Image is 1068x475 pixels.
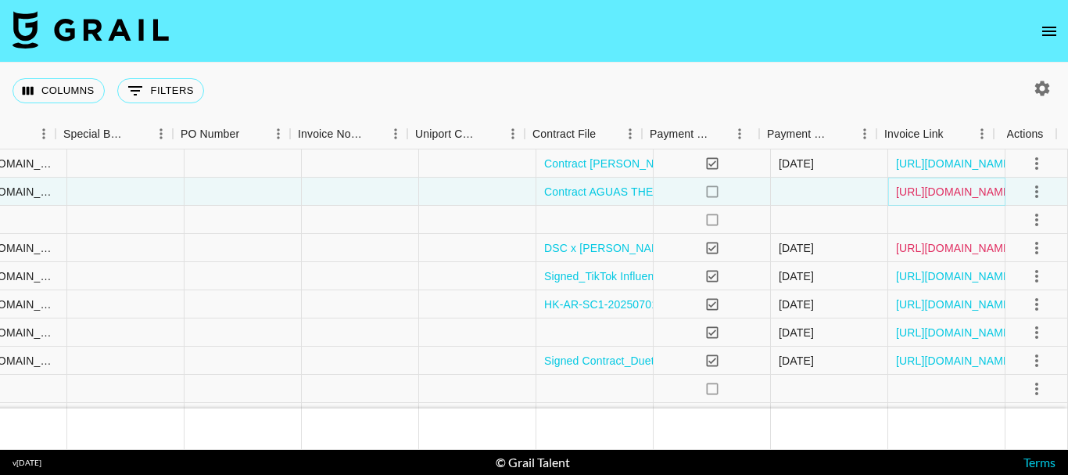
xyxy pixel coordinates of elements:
[544,268,996,284] a: Signed_TikTok Influencer Collab_@jacob.[PERSON_NAME].161_Headshot Generation.pdf
[56,119,173,149] div: Special Booking Type
[127,123,149,145] button: Sort
[1023,291,1050,318] button: select merge strategy
[239,123,261,145] button: Sort
[496,455,570,470] div: © Grail Talent
[13,78,105,103] button: Select columns
[1023,263,1050,290] button: select merge strategy
[831,123,853,145] button: Sort
[362,123,384,145] button: Sort
[596,123,618,145] button: Sort
[853,122,876,146] button: Menu
[767,119,831,149] div: Payment Sent Date
[267,122,290,146] button: Menu
[779,268,814,284] div: 7/29/2025
[618,122,642,146] button: Menu
[779,240,814,256] div: 8/15/2025
[407,119,525,149] div: Uniport Contact Email
[117,78,204,103] button: Show filters
[13,458,41,468] div: v [DATE]
[876,119,994,149] div: Invoice Link
[944,123,966,145] button: Sort
[896,184,1014,200] a: [URL][DOMAIN_NAME]
[896,297,1014,312] a: [URL][DOMAIN_NAME]
[994,119,1056,149] div: Actions
[181,119,239,149] div: PO Number
[63,119,127,149] div: Special Booking Type
[642,119,759,149] div: Payment Sent
[896,156,1014,171] a: [URL][DOMAIN_NAME]
[544,240,690,256] a: DSC x [PERSON_NAME].pdf
[479,123,501,145] button: Sort
[501,122,525,146] button: Menu
[896,240,1014,256] a: [URL][DOMAIN_NAME]
[759,119,876,149] div: Payment Sent Date
[779,325,814,340] div: 7/15/2025
[1007,119,1044,149] div: Actions
[896,268,1014,284] a: [URL][DOMAIN_NAME]
[544,297,776,312] a: HK-AR-SC1-20250701-1697 - Jacob_Cline.pdf
[532,119,596,149] div: Contract File
[298,119,362,149] div: Invoice Notes
[884,119,944,149] div: Invoice Link
[1023,404,1050,430] button: select merge strategy
[779,353,814,369] div: 8/4/2025
[896,353,1014,369] a: [URL][DOMAIN_NAME]
[1023,178,1050,205] button: select merge strategy
[525,119,642,149] div: Contract File
[896,325,1014,340] a: [URL][DOMAIN_NAME]
[650,119,711,149] div: Payment Sent
[1023,150,1050,177] button: select merge strategy
[544,184,859,200] a: Contract AGUAS THE TEROR TRAIL x @royalkmpa-signed.pdf
[1023,455,1055,470] a: Terms
[290,119,407,149] div: Invoice Notes
[1023,235,1050,261] button: select merge strategy
[415,119,479,149] div: Uniport Contact Email
[711,123,733,145] button: Sort
[779,156,814,171] div: 8/6/2025
[32,122,56,146] button: Menu
[1023,319,1050,346] button: select merge strategy
[970,122,994,146] button: Menu
[13,11,169,49] img: Grail Talent
[1034,16,1065,47] button: open drawer
[544,353,701,369] a: Signed Contract_Duet App.JPG
[1023,207,1050,233] button: select merge strategy
[149,122,173,146] button: Menu
[384,122,407,146] button: Menu
[1023,347,1050,374] button: select merge strategy
[779,297,814,312] div: 8/3/2025
[728,122,751,146] button: Menu
[544,156,700,171] a: Contract [PERSON_NAME].pdf
[1023,376,1050,402] button: select merge strategy
[173,119,290,149] div: PO Number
